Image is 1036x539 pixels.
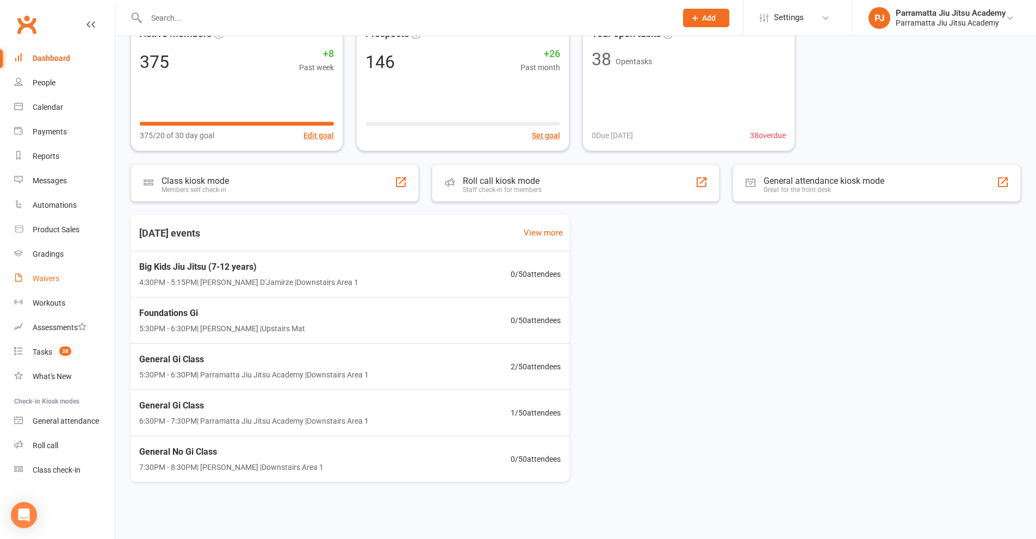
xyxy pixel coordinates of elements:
button: Set goal [532,129,560,141]
span: Open tasks [616,57,652,66]
a: View more [524,226,563,239]
div: Class kiosk mode [162,176,229,186]
span: General Gi Class [139,399,369,413]
span: 5:30PM - 6:30PM | [PERSON_NAME] | Upstairs Mat [139,323,305,334]
span: 375/20 of 30 day goal [140,129,214,141]
div: Calendar [33,103,63,111]
span: 0 / 50 attendees [511,453,561,465]
h3: [DATE] events [131,224,209,243]
a: Messages [14,169,115,193]
span: General No Gi Class [139,445,324,459]
div: Reports [33,152,59,160]
a: Calendar [14,95,115,120]
span: Past month [520,61,560,73]
div: Tasks [33,348,52,356]
span: Past week [299,61,334,73]
div: Roll call kiosk mode [463,176,542,186]
span: 38 [59,346,71,356]
span: 6:30PM - 7:30PM | Parramatta Jiu Jitsu Academy | Downstairs Area 1 [139,415,369,427]
a: Dashboard [14,46,115,71]
div: Parramatta Jiu Jitsu Academy [896,18,1006,28]
span: Settings [774,5,804,30]
div: Class check-in [33,466,80,474]
input: Search... [143,10,669,26]
a: General attendance kiosk mode [14,409,115,433]
div: Gradings [33,250,64,258]
span: 1 / 50 attendees [511,407,561,419]
div: PJ [868,7,890,29]
div: Payments [33,127,67,136]
a: Product Sales [14,218,115,242]
a: What's New [14,364,115,389]
div: Assessments [33,323,86,332]
span: 38 overdue [750,129,786,141]
div: 375 [140,53,169,71]
a: Clubworx [13,11,40,38]
a: Assessments [14,315,115,340]
a: Reports [14,144,115,169]
span: +8 [299,46,334,62]
a: Class kiosk mode [14,458,115,482]
div: Great for the front desk [764,186,884,194]
span: General Gi Class [139,352,369,367]
div: 38 [592,51,611,68]
div: Dashboard [33,54,70,63]
div: Open Intercom Messenger [11,502,37,528]
div: Product Sales [33,225,79,234]
span: 7:30PM - 8:30PM | [PERSON_NAME] | Downstairs Area 1 [139,461,324,473]
a: Tasks 38 [14,340,115,364]
span: 0 / 50 attendees [511,268,561,280]
a: People [14,71,115,95]
a: Payments [14,120,115,144]
span: 2 / 50 attendees [511,361,561,373]
span: Foundations Gi [139,306,305,320]
span: 5:30PM - 6:30PM | Parramatta Jiu Jitsu Academy | Downstairs Area 1 [139,369,369,381]
span: Big Kids Jiu Jitsu (7-12 years) [139,260,358,274]
span: Add [702,14,716,22]
div: Messages [33,176,67,185]
a: Roll call [14,433,115,458]
a: Gradings [14,242,115,267]
div: Parramatta Jiu Jitsu Academy [896,8,1006,18]
div: What's New [33,372,72,381]
div: Members self check-in [162,186,229,194]
a: Automations [14,193,115,218]
div: Waivers [33,274,59,283]
div: General attendance [33,417,99,425]
a: Waivers [14,267,115,291]
span: +26 [520,46,560,62]
div: Automations [33,201,77,209]
a: Workouts [14,291,115,315]
div: General attendance kiosk mode [764,176,884,186]
div: Workouts [33,299,65,307]
div: Staff check-in for members [463,186,542,194]
button: Add [683,9,729,27]
span: 0 / 50 attendees [511,314,561,326]
div: 146 [365,53,395,71]
span: 0 Due [DATE] [592,129,633,141]
button: Edit goal [303,129,334,141]
div: Roll call [33,441,58,450]
div: People [33,78,55,87]
span: 4:30PM - 5:15PM | [PERSON_NAME] D'Jamirze | Downstairs Area 1 [139,276,358,288]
